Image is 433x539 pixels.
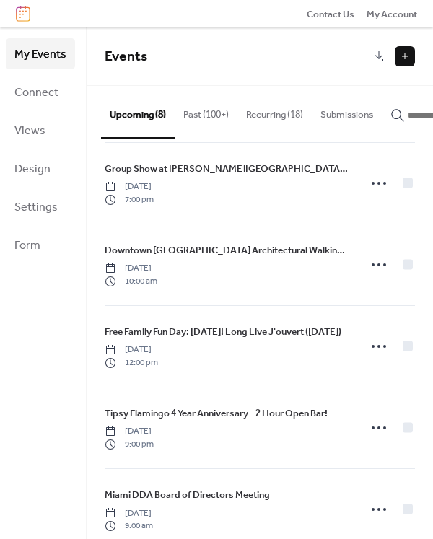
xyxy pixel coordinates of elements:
a: Contact Us [307,6,354,21]
span: 12:00 pm [105,356,158,369]
a: Settings [6,191,75,222]
a: Miami DDA Board of Directors Meeting [105,487,270,503]
span: 9:00 am [105,520,153,533]
span: My Events [14,43,66,66]
span: Contact Us [307,7,354,22]
button: Submissions [312,86,382,136]
span: Downtown [GEOGRAPHIC_DATA] Architectural Walking Tour ([DATE] ) [105,243,350,258]
button: Recurring (18) [237,86,312,136]
span: 7:00 pm [105,193,154,206]
span: [DATE] [105,507,153,520]
button: Upcoming (8) [101,86,175,138]
span: Group Show at [PERSON_NAME][GEOGRAPHIC_DATA] (Art Walk) [105,162,350,176]
a: My Account [367,6,417,21]
a: Views [6,115,75,146]
span: 10:00 am [105,275,157,288]
a: My Events [6,38,75,69]
button: Past (100+) [175,86,237,136]
img: logo [16,6,30,22]
a: Tipsy Flamingo 4 Year Anniversary - 2 Hour Open Bar! [105,406,328,421]
span: Design [14,158,51,180]
a: Connect [6,76,75,108]
span: [DATE] [105,343,158,356]
span: My Account [367,7,417,22]
span: Free Family Fun Day: [DATE]! Long Live J'ouvert ([DATE]) [105,325,341,339]
span: [DATE] [105,180,154,193]
span: Views [14,120,45,142]
span: [DATE] [105,262,157,275]
span: Settings [14,196,58,219]
span: 9:00 pm [105,438,154,451]
span: Connect [14,82,58,104]
a: Group Show at [PERSON_NAME][GEOGRAPHIC_DATA] (Art Walk) [105,161,350,177]
a: Free Family Fun Day: [DATE]! Long Live J'ouvert ([DATE]) [105,324,341,340]
a: Form [6,229,75,260]
a: Design [6,153,75,184]
span: Miami DDA Board of Directors Meeting [105,488,270,502]
a: Downtown [GEOGRAPHIC_DATA] Architectural Walking Tour ([DATE] ) [105,242,350,258]
span: Events [105,43,147,70]
span: [DATE] [105,425,154,438]
span: Form [14,235,40,257]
